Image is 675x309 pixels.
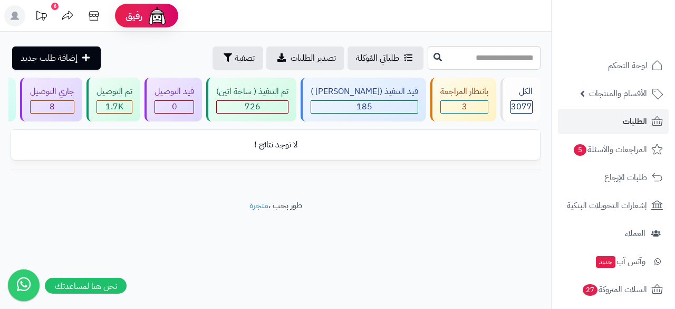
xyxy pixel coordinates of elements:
[31,101,74,113] div: 8
[216,86,288,98] div: تم التنفيذ ( ساحة اتين)
[623,114,647,129] span: الطلبات
[558,193,669,218] a: إشعارات التحويلات البنكية
[462,100,467,113] span: 3
[21,52,78,64] span: إضافة طلب جديد
[558,277,669,302] a: السلات المتروكة27
[356,100,372,113] span: 185
[213,46,263,70] button: تصفية
[582,284,599,296] span: 27
[558,221,669,246] a: العملاء
[567,198,647,213] span: إشعارات التحويلات البنكية
[12,46,101,70] a: إضافة طلب جديد
[155,101,194,113] div: 0
[441,101,488,113] div: 3
[28,5,54,29] a: تحديثات المنصة
[608,58,647,73] span: لوحة التحكم
[84,78,142,121] a: تم التوصيل 1.7K
[142,78,204,121] a: قيد التوصيل 0
[11,130,540,160] td: لا توجد نتائج !
[298,78,428,121] a: قيد التنفيذ ([PERSON_NAME] ) 185
[558,109,669,134] a: الطلبات
[595,254,645,269] span: وآتس آب
[172,100,177,113] span: 0
[217,101,288,113] div: 726
[440,86,488,98] div: بانتظار المراجعة
[291,52,336,64] span: تصدير الطلبات
[245,100,261,113] span: 726
[582,282,647,297] span: السلات المتروكة
[97,101,132,113] div: 1747
[235,52,255,64] span: تصفية
[97,86,132,98] div: تم التوصيل
[604,170,647,185] span: طلبات الإرجاع
[204,78,298,121] a: تم التنفيذ ( ساحة اتين) 726
[126,10,142,22] span: رفيق
[155,86,194,98] div: قيد التوصيل
[589,86,647,101] span: الأقسام والمنتجات
[356,52,399,64] span: طلباتي المُوكلة
[311,86,418,98] div: قيد التنفيذ ([PERSON_NAME] )
[510,86,533,98] div: الكل
[511,100,532,113] span: 3077
[498,78,543,121] a: الكل3077
[625,226,645,241] span: العملاء
[50,100,55,113] span: 8
[558,165,669,190] a: طلبات الإرجاع
[603,8,665,30] img: logo-2.png
[30,86,74,98] div: جاري التوصيل
[558,53,669,78] a: لوحة التحكم
[428,78,498,121] a: بانتظار المراجعة 3
[558,137,669,162] a: المراجعات والأسئلة5
[573,144,587,156] span: 5
[249,199,268,212] a: متجرة
[266,46,344,70] a: تصدير الطلبات
[596,256,615,268] span: جديد
[18,78,84,121] a: جاري التوصيل 8
[348,46,423,70] a: طلباتي المُوكلة
[558,249,669,274] a: وآتس آبجديد
[51,3,59,10] div: 6
[105,100,123,113] span: 1.7K
[311,101,418,113] div: 185
[573,142,647,157] span: المراجعات والأسئلة
[147,5,168,26] img: ai-face.png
